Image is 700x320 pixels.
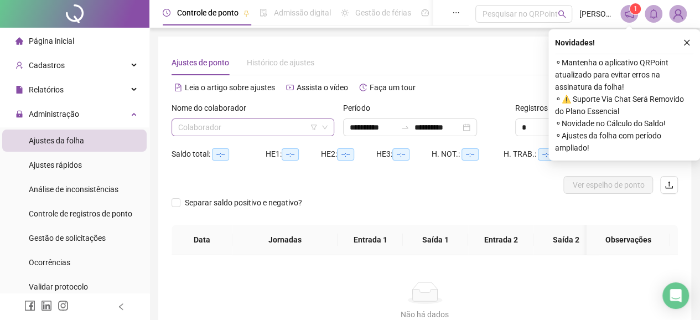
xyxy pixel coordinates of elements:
span: facebook [24,300,35,311]
span: Registros [515,102,557,114]
th: Observações [587,225,670,255]
span: down [322,124,328,131]
span: Controle de registros de ponto [29,209,132,218]
span: history [359,84,367,91]
div: Open Intercom Messenger [662,282,689,309]
span: Leia o artigo sobre ajustes [185,83,275,92]
span: --:-- [462,148,479,161]
span: Administração [29,110,79,118]
span: linkedin [41,300,52,311]
th: Data [172,225,232,255]
span: Validar protocolo [29,282,88,291]
label: Período [343,102,377,114]
span: --:-- [392,148,409,161]
span: Página inicial [29,37,74,45]
span: notification [624,9,634,19]
span: ellipsis [452,9,460,17]
span: clock-circle [163,9,170,17]
span: ⚬ Ajustes da folha com período ampliado! [555,130,693,154]
span: dashboard [421,9,429,17]
span: --:-- [282,148,299,161]
span: Ajustes de ponto [172,58,229,67]
span: 1 [634,5,637,13]
span: upload [665,180,673,189]
label: Nome do colaborador [172,102,253,114]
span: Separar saldo positivo e negativo? [180,197,307,209]
span: file-done [260,9,267,17]
th: Jornadas [232,225,338,255]
span: search [558,10,566,18]
span: Ajustes rápidos [29,161,82,169]
span: instagram [58,300,69,311]
span: Cadastros [29,61,65,70]
span: swap-right [401,123,409,132]
span: to [401,123,409,132]
span: filter [310,124,317,131]
div: HE 2: [321,148,376,161]
span: lock [15,110,23,118]
span: Histórico de ajustes [247,58,314,67]
span: close [683,39,691,47]
span: [PERSON_NAME] [579,8,614,20]
th: Entrada 1 [338,225,403,255]
span: --:-- [337,148,354,161]
span: Ocorrências [29,258,70,267]
th: Saída 1 [403,225,468,255]
span: Admissão digital [274,8,331,17]
span: Análise de inconsistências [29,185,118,194]
div: HE 3: [376,148,432,161]
span: Novidades ! [555,37,595,49]
span: Gestão de férias [355,8,411,17]
span: --:-- [538,148,555,161]
span: Ajustes da folha [29,136,84,145]
span: file-text [174,84,182,91]
span: Faça um tour [370,83,416,92]
button: Ver espelho de ponto [563,176,653,194]
div: H. TRAB.: [504,148,581,161]
span: ⚬ Mantenha o aplicativo QRPoint atualizado para evitar erros na assinatura da folha! [555,56,693,93]
th: Saída 2 [533,225,599,255]
th: Entrada 2 [468,225,533,255]
span: user-add [15,61,23,69]
span: ⚬ ⚠️ Suporte Via Chat Será Removido do Plano Essencial [555,93,693,117]
span: Gestão de solicitações [29,234,106,242]
div: H. NOT.: [432,148,504,161]
span: ⚬ Novidade no Cálculo do Saldo! [555,117,693,130]
span: sun [341,9,349,17]
span: Relatórios [29,85,64,94]
span: file [15,86,23,94]
span: Controle de ponto [177,8,238,17]
span: left [117,303,125,311]
sup: 1 [630,3,641,14]
span: youtube [286,84,294,91]
span: Observações [595,234,661,246]
div: HE 1: [266,148,321,161]
span: home [15,37,23,45]
span: bell [649,9,658,19]
span: --:-- [212,148,229,161]
span: Assista o vídeo [297,83,348,92]
span: pushpin [243,10,250,17]
img: 55879 [670,6,686,22]
div: Saldo total: [172,148,266,161]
